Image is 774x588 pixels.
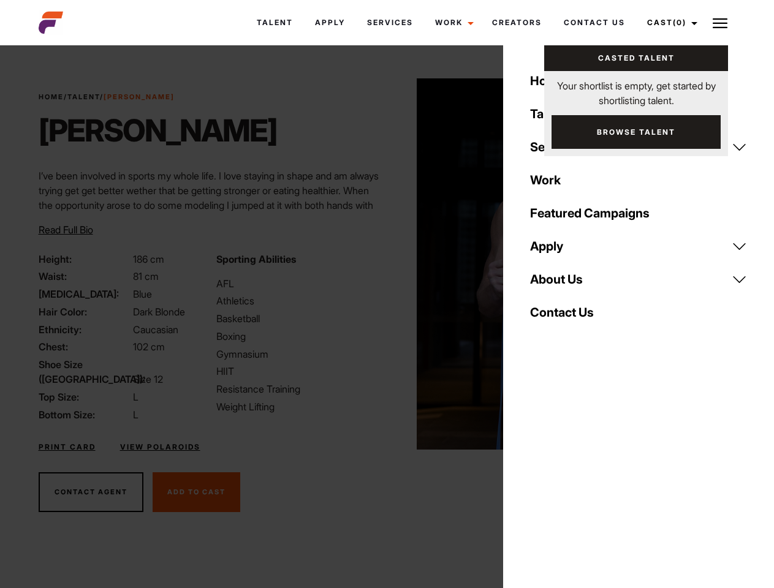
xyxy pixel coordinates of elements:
[133,270,159,282] span: 81 cm
[216,293,379,308] li: Athletics
[39,252,131,266] span: Height:
[523,97,754,130] a: Talent
[120,442,200,453] a: View Polaroids
[216,276,379,291] li: AFL
[523,130,754,164] a: Services
[167,488,226,496] span: Add To Cast
[304,6,356,39] a: Apply
[39,224,93,236] span: Read Full Bio
[553,6,636,39] a: Contact Us
[39,339,131,354] span: Chest:
[39,322,131,337] span: Ethnicity:
[424,6,481,39] a: Work
[523,263,754,296] a: About Us
[133,253,164,265] span: 186 cm
[67,92,100,101] a: Talent
[673,18,686,27] span: (0)
[39,92,175,102] span: / /
[133,409,138,421] span: L
[216,399,379,414] li: Weight Lifting
[39,442,96,453] a: Print Card
[153,472,240,513] button: Add To Cast
[216,253,296,265] strong: Sporting Abilities
[523,296,754,329] a: Contact Us
[544,45,728,71] a: Casted Talent
[523,64,754,97] a: Home
[39,10,63,35] img: cropped-aefm-brand-fav-22-square.png
[39,287,131,301] span: [MEDICAL_DATA]:
[133,341,165,353] span: 102 cm
[39,407,131,422] span: Bottom Size:
[523,230,754,263] a: Apply
[523,164,754,197] a: Work
[104,92,175,101] strong: [PERSON_NAME]
[39,472,143,513] button: Contact Agent
[133,323,178,336] span: Caucasian
[39,222,93,237] button: Read Full Bio
[552,115,721,149] a: Browse Talent
[216,382,379,396] li: Resistance Training
[481,6,553,39] a: Creators
[39,92,64,101] a: Home
[216,329,379,344] li: Boxing
[39,112,277,149] h1: [PERSON_NAME]
[133,373,163,385] span: Size 12
[133,306,185,318] span: Dark Blonde
[216,311,379,326] li: Basketball
[216,364,379,379] li: HIIT
[39,168,380,271] p: I’ve been involved in sports my whole life. I love staying in shape and am always trying get get ...
[246,6,304,39] a: Talent
[133,288,152,300] span: Blue
[216,347,379,361] li: Gymnasium
[39,269,131,284] span: Waist:
[133,391,138,403] span: L
[39,357,131,386] span: Shoe Size ([GEOGRAPHIC_DATA]):
[356,6,424,39] a: Services
[39,304,131,319] span: Hair Color:
[523,197,754,230] a: Featured Campaigns
[544,71,728,108] p: Your shortlist is empty, get started by shortlisting talent.
[713,16,727,31] img: Burger icon
[636,6,705,39] a: Cast(0)
[39,390,131,404] span: Top Size:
